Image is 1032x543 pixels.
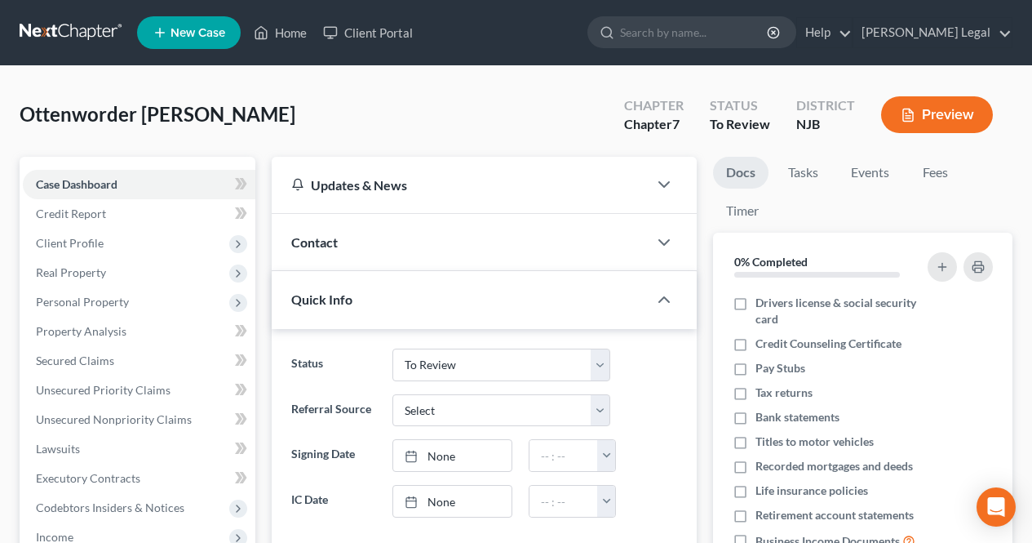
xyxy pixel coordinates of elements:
span: Credit Report [36,207,106,220]
span: Recorded mortgages and deeds [755,458,913,474]
span: Titles to motor vehicles [755,434,874,450]
span: Executory Contracts [36,471,140,485]
span: Life insurance policies [755,483,868,499]
span: Contact [291,234,338,250]
a: Timer [713,195,772,227]
span: Quick Info [291,292,352,307]
strong: 0% Completed [734,255,808,269]
a: Lawsuits [23,434,255,464]
div: Open Intercom Messenger [977,487,1016,527]
a: Fees [909,157,961,189]
span: Property Analysis [36,324,126,338]
div: To Review [710,115,770,134]
a: Executory Contracts [23,464,255,493]
span: Pay Stubs [755,360,805,376]
a: [PERSON_NAME] Legal [853,18,1012,47]
div: Status [710,96,770,115]
span: Unsecured Nonpriority Claims [36,412,192,426]
a: Home [246,18,315,47]
span: Bank statements [755,409,839,425]
span: Ottenworder [PERSON_NAME] [20,102,295,126]
div: Chapter [624,96,684,115]
span: Case Dashboard [36,177,117,191]
span: 7 [672,116,680,131]
a: Secured Claims [23,346,255,376]
input: -- : -- [529,486,598,517]
input: -- : -- [529,440,598,471]
a: Help [797,18,852,47]
span: Client Profile [36,236,104,250]
label: IC Date [283,485,383,518]
input: Search by name... [620,17,769,47]
a: Unsecured Priority Claims [23,376,255,405]
span: Retirement account statements [755,507,914,523]
button: Preview [881,96,993,133]
a: Case Dashboard [23,170,255,199]
span: Lawsuits [36,442,80,456]
a: Property Analysis [23,317,255,346]
span: Codebtors Insiders & Notices [36,501,184,514]
a: Tasks [775,157,831,189]
a: Events [838,157,902,189]
span: Credit Counseling Certificate [755,336,901,352]
a: Unsecured Nonpriority Claims [23,405,255,434]
label: Status [283,349,383,381]
a: Docs [713,157,768,189]
label: Signing Date [283,439,383,472]
a: None [393,486,512,517]
span: Real Property [36,265,106,279]
span: Secured Claims [36,354,114,367]
a: Credit Report [23,199,255,229]
span: Unsecured Priority Claims [36,383,171,397]
a: Client Portal [315,18,421,47]
div: Chapter [624,115,684,134]
label: Referral Source [283,394,383,427]
div: Updates & News [291,176,628,194]
span: Drivers license & social security card [755,295,923,327]
a: None [393,440,512,471]
div: NJB [796,115,855,134]
span: Tax returns [755,385,813,401]
div: District [796,96,855,115]
span: Personal Property [36,295,129,309]
span: New Case [171,27,225,39]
